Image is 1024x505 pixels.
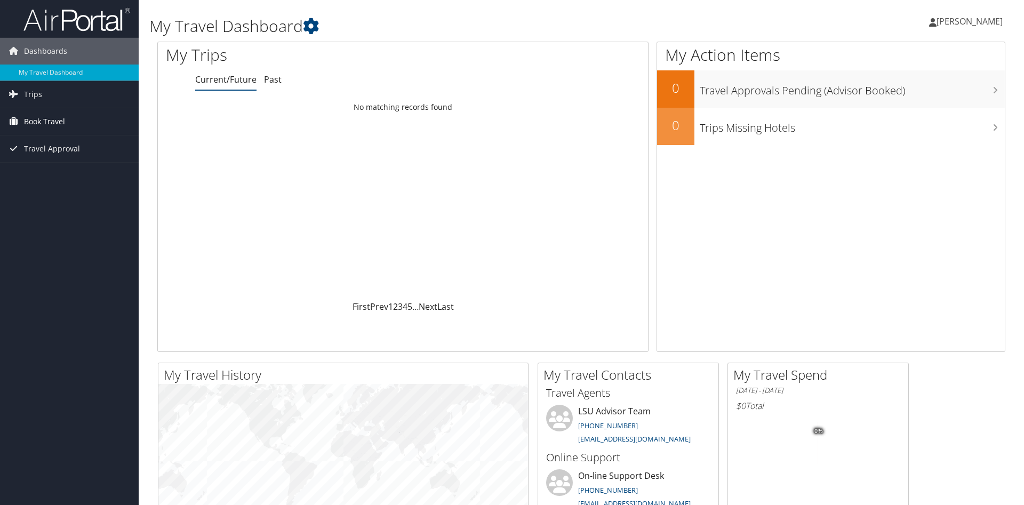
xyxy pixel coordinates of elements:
h2: My Travel Spend [733,366,908,384]
a: Past [264,74,282,85]
span: Trips [24,81,42,108]
span: Book Travel [24,108,65,135]
h1: My Travel Dashboard [149,15,725,37]
a: Current/Future [195,74,257,85]
h3: Trips Missing Hotels [700,115,1005,135]
h1: My Action Items [657,44,1005,66]
li: LSU Advisor Team [541,405,716,448]
a: [PHONE_NUMBER] [578,485,638,495]
a: Next [419,301,437,312]
a: 0Travel Approvals Pending (Advisor Booked) [657,70,1005,108]
a: [PHONE_NUMBER] [578,421,638,430]
a: 3 [398,301,403,312]
td: No matching records found [158,98,648,117]
h2: 0 [657,79,694,97]
a: 0Trips Missing Hotels [657,108,1005,145]
a: First [353,301,370,312]
a: 5 [407,301,412,312]
h3: Travel Approvals Pending (Advisor Booked) [700,78,1005,98]
a: 4 [403,301,407,312]
span: $0 [736,400,746,412]
h6: [DATE] - [DATE] [736,386,900,396]
a: [PERSON_NAME] [929,5,1013,37]
h2: My Travel History [164,366,528,384]
img: airportal-logo.png [23,7,130,32]
span: … [412,301,419,312]
a: 2 [393,301,398,312]
h3: Travel Agents [546,386,710,400]
span: [PERSON_NAME] [937,15,1003,27]
a: 1 [388,301,393,312]
span: Travel Approval [24,135,80,162]
a: [EMAIL_ADDRESS][DOMAIN_NAME] [578,434,691,444]
h6: Total [736,400,900,412]
h2: 0 [657,116,694,134]
a: Last [437,301,454,312]
tspan: 0% [814,428,823,434]
a: Prev [370,301,388,312]
h2: My Travel Contacts [543,366,718,384]
h1: My Trips [166,44,436,66]
span: Dashboards [24,38,67,65]
h3: Online Support [546,450,710,465]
